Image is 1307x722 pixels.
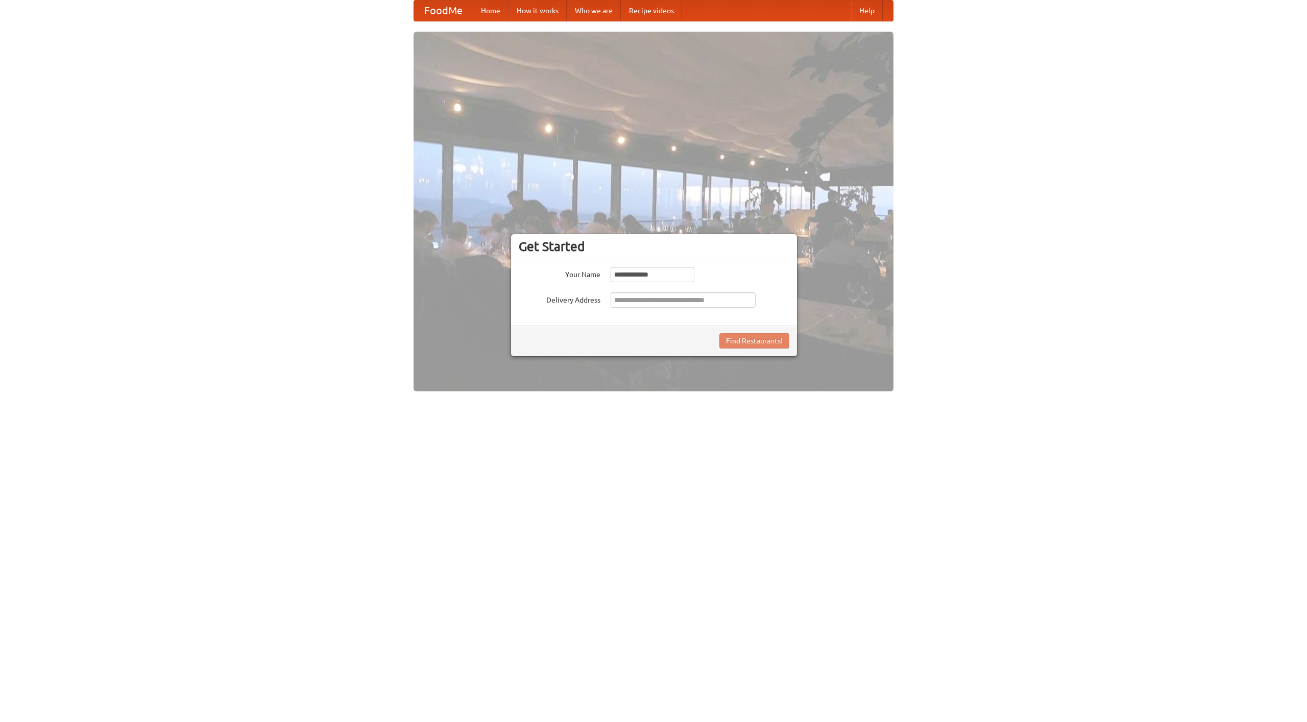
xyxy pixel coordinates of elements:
a: FoodMe [414,1,473,21]
h3: Get Started [519,239,789,254]
label: Your Name [519,267,600,280]
a: How it works [509,1,567,21]
button: Find Restaurants! [719,333,789,348]
a: Recipe videos [621,1,682,21]
a: Who we are [567,1,621,21]
a: Home [473,1,509,21]
label: Delivery Address [519,292,600,305]
a: Help [851,1,883,21]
